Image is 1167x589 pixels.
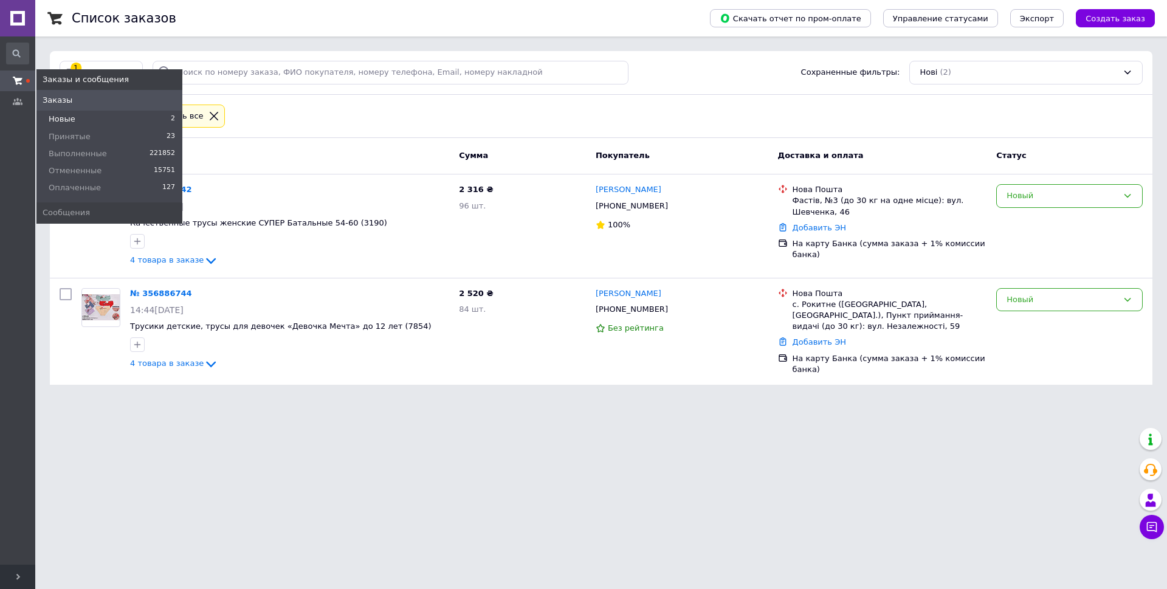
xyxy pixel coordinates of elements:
[793,337,846,346] a: Добавить ЭН
[130,359,218,368] a: 4 товара в заказе
[996,151,1027,160] span: Статус
[1020,14,1054,23] span: Экспорт
[940,67,951,77] span: (2)
[720,13,861,24] span: Скачать отчет по пром-оплате
[162,182,175,193] span: 127
[596,201,668,210] span: [PHONE_NUMBER]
[49,182,101,193] span: Оплаченные
[167,131,175,142] span: 23
[793,195,987,217] div: Фастів, №3 (до 30 кг на одне місце): вул. Шевченка, 46
[130,305,184,315] span: 14:44[DATE]
[130,218,387,227] a: Качественные трусы женские СУПЕР Батальные 54-60 (3190)
[801,67,900,78] span: Сохраненные фильтры:
[596,288,661,300] a: [PERSON_NAME]
[920,67,937,78] span: Нові
[793,238,987,260] div: На карту Банка (сумма заказа + 1% комиссии банка)
[893,14,988,23] span: Управление статусами
[130,255,218,264] a: 4 товара в заказе
[778,151,864,160] span: Доставка и оплата
[130,289,192,298] a: № 356886744
[596,305,668,314] span: [PHONE_NUMBER]
[49,131,91,142] span: Принятые
[793,288,987,299] div: Нова Пошта
[793,353,987,375] div: На карту Банка (сумма заказа + 1% комиссии банка)
[1007,294,1118,306] div: Новый
[459,305,486,314] span: 84 шт.
[43,95,72,106] span: Заказы
[459,201,486,210] span: 96 шт.
[36,202,182,223] a: Сообщения
[130,322,432,331] a: Трусики детские, трусы для девочек «Девочка Мечта» до 12 лет (7854)
[1140,515,1164,539] button: Чат с покупателем
[36,90,182,111] a: Заказы
[596,151,650,160] span: Покупатель
[1086,14,1145,23] span: Создать заказ
[793,184,987,195] div: Нова Пошта
[49,148,107,159] span: Выполненные
[150,148,175,159] span: 221852
[43,207,90,218] span: Сообщения
[459,289,493,298] span: 2 520 ₴
[1010,9,1064,27] button: Экспорт
[49,114,75,125] span: Новые
[608,323,664,332] span: Без рейтинга
[153,61,628,84] input: Поиск по номеру заказа, ФИО покупателя, номеру телефона, Email, номеру накладной
[81,288,120,327] a: Фото товару
[608,220,630,229] span: 100%
[596,184,661,196] a: [PERSON_NAME]
[130,255,204,264] span: 4 товара в заказе
[459,185,493,194] span: 2 316 ₴
[82,294,120,320] img: Фото товару
[49,165,102,176] span: Отмененные
[1007,190,1118,202] div: Новый
[154,165,175,176] span: 15751
[71,63,81,74] div: 1
[883,9,998,27] button: Управление статусами
[72,11,176,26] h1: Список заказов
[43,74,129,85] span: Заказы и сообщения
[171,114,175,125] span: 2
[83,67,120,78] span: Фильтры
[130,359,204,368] span: 4 товара в заказе
[710,9,871,27] button: Скачать отчет по пром-оплате
[793,223,846,232] a: Добавить ЭН
[1076,9,1155,27] button: Создать заказ
[459,151,488,160] span: Сумма
[1064,13,1155,22] a: Создать заказ
[793,299,987,332] div: с. Рокитне ([GEOGRAPHIC_DATA], [GEOGRAPHIC_DATA].), Пункт приймання-видачі (до 30 кг): вул. Незал...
